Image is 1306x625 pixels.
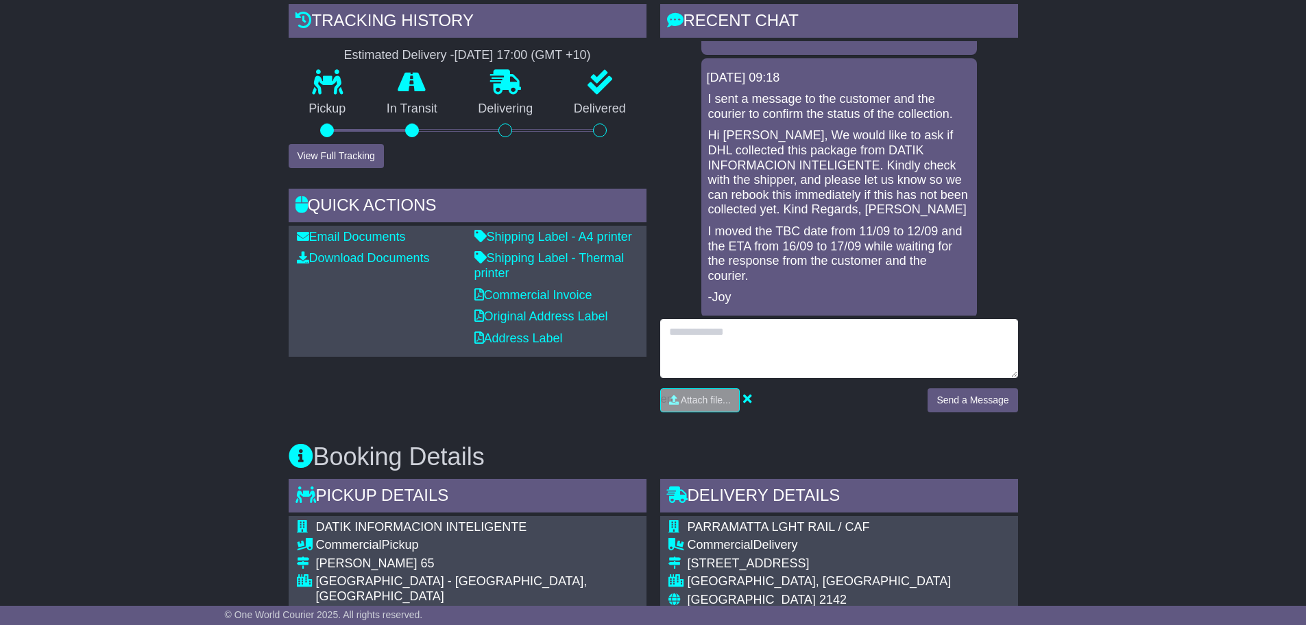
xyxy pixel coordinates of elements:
a: Shipping Label - A4 printer [474,230,632,244]
div: [GEOGRAPHIC_DATA] - [GEOGRAPHIC_DATA], [GEOGRAPHIC_DATA] [316,574,638,604]
div: Pickup [316,538,638,553]
a: Address Label [474,331,563,345]
div: [DATE] 17:00 (GMT +10) [455,48,591,63]
div: Delivery [688,538,1010,553]
a: Shipping Label - Thermal printer [474,251,625,280]
p: In Transit [366,102,458,117]
span: PARRAMATTA LGHT RAIL / CAF [688,520,870,534]
div: RECENT CHAT [660,4,1018,41]
span: © One World Courier 2025. All rights reserved. [225,609,423,620]
div: [PERSON_NAME] 65 [316,556,638,571]
a: Original Address Label [474,309,608,323]
button: Send a Message [928,388,1017,412]
p: I sent a message to the customer and the courier to confirm the status of the collection. [708,92,970,121]
div: Tracking history [289,4,646,41]
p: Pickup [289,102,367,117]
a: Email Documents [297,230,406,244]
div: [DATE] 09:18 [707,71,971,86]
span: DATIK INFORMACION INTELIGENTE [316,520,527,534]
button: View Full Tracking [289,144,384,168]
a: Download Documents [297,251,430,265]
div: Pickup Details [289,479,646,516]
p: Delivering [458,102,554,117]
p: I moved the TBC date from 11/09 to 12/09 and the ETA from 16/09 to 17/09 while waiting for the re... [708,224,970,283]
span: 2142 [819,593,847,606]
p: Hi [PERSON_NAME], We would like to ask if DHL collected this package from DATIK INFORMACION INTEL... [708,128,970,217]
div: [GEOGRAPHIC_DATA], [GEOGRAPHIC_DATA] [688,574,1010,589]
a: Commercial Invoice [474,288,592,302]
p: Delivered [553,102,646,117]
span: [GEOGRAPHIC_DATA] [688,593,816,606]
div: Estimated Delivery - [289,48,646,63]
div: [STREET_ADDRESS] [688,556,1010,571]
div: Quick Actions [289,189,646,226]
span: Commercial [688,538,753,552]
h3: Booking Details [289,443,1018,471]
p: -Joy [708,290,970,305]
span: Commercial [316,538,382,552]
div: Delivery Details [660,479,1018,516]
